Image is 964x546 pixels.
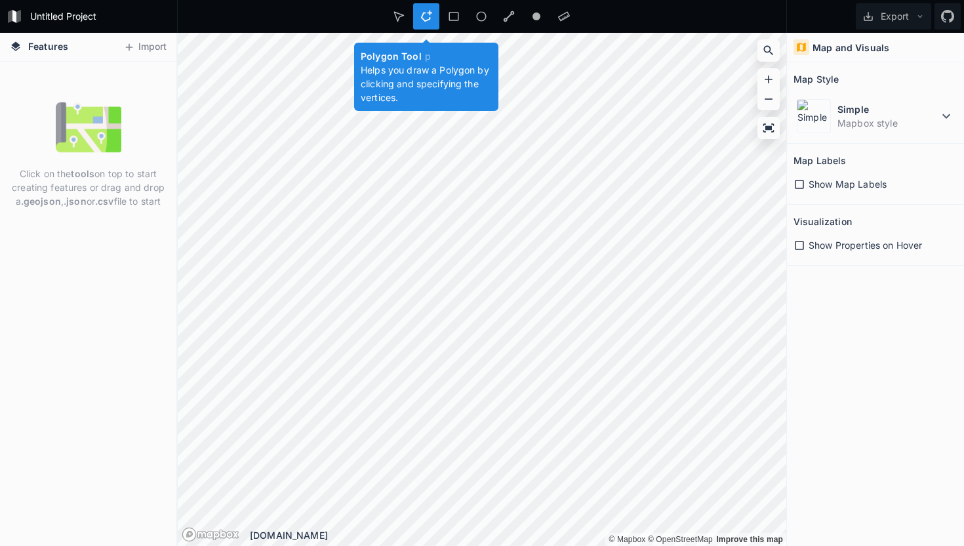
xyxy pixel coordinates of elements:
[95,196,114,207] strong: .csv
[64,196,87,207] strong: .json
[361,49,492,63] h4: Polygon Tool
[837,116,938,130] dd: Mapbox style
[793,69,839,89] h2: Map Style
[716,535,783,544] a: Map feedback
[837,102,938,116] dt: Simple
[56,94,121,160] img: empty
[793,150,846,171] h2: Map Labels
[182,527,239,542] a: Mapbox logo
[609,535,645,544] a: Mapbox
[361,63,492,104] p: Helps you draw a Polygon by clicking and specifying the vertices.
[856,3,931,30] button: Export
[117,37,173,58] button: Import
[425,51,431,62] span: p
[250,528,786,542] div: [DOMAIN_NAME]
[10,167,167,208] p: Click on the on top to start creating features or drag and drop a , or file to start
[809,177,887,191] span: Show Map Labels
[21,196,61,207] strong: .geojson
[813,41,889,54] h4: Map and Visuals
[809,238,922,252] span: Show Properties on Hover
[648,535,713,544] a: OpenStreetMap
[28,39,68,53] span: Features
[793,211,852,232] h2: Visualization
[797,99,831,133] img: Simple
[71,168,94,179] strong: tools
